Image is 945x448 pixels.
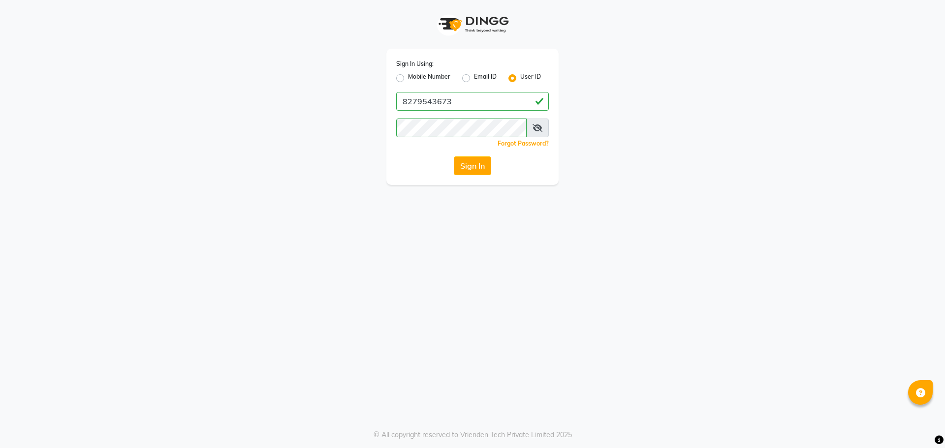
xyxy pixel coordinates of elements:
button: Sign In [454,156,491,175]
label: User ID [520,72,541,84]
input: Username [396,92,549,111]
img: logo1.svg [433,10,512,39]
input: Username [396,119,527,137]
a: Forgot Password? [498,140,549,147]
label: Sign In Using: [396,60,434,68]
label: Mobile Number [408,72,450,84]
label: Email ID [474,72,497,84]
